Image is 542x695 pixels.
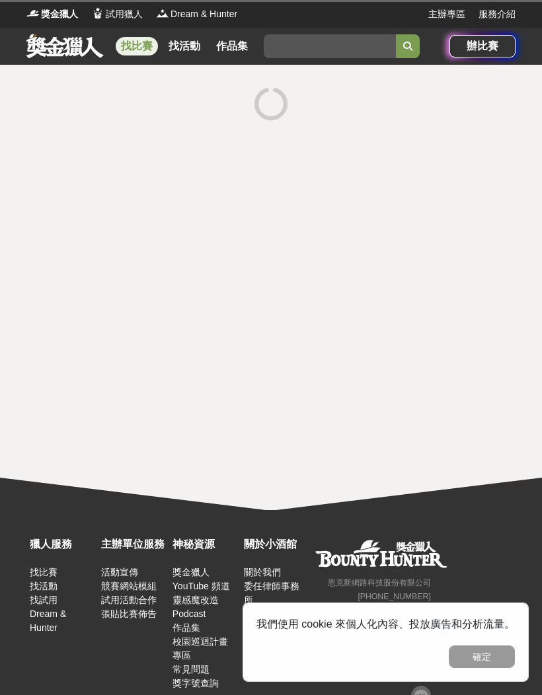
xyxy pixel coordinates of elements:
small: 恩克斯網路科技股份有限公司 [328,578,431,587]
div: 關於小酒館 [244,536,309,552]
img: Logo [26,7,40,20]
a: LogoDream & Hunter [156,7,237,21]
a: 辦比賽 [449,35,516,57]
a: 委任律師事務所 [244,581,299,605]
a: 作品集 [211,37,253,55]
small: [PHONE_NUMBER] [358,592,430,601]
a: 主辦專區 [428,7,465,21]
a: 獎字號查詢 [173,678,219,688]
div: 神秘資源 [173,536,237,552]
div: 獵人服務 [30,536,95,552]
a: 服務介紹 [479,7,516,21]
a: 作品集 [173,622,200,633]
div: 主辦單位服務 [101,536,166,552]
a: Dream & Hunter [30,608,66,633]
a: 找比賽 [30,567,58,577]
img: Logo [156,7,169,20]
a: 找比賽 [116,37,158,55]
a: 找活動 [163,37,206,55]
img: Logo [91,7,104,20]
button: 確定 [449,645,515,668]
a: 找活動 [30,581,58,591]
a: 關於我們 [244,567,281,577]
a: 校園巡迴計畫專區 [173,636,228,661]
a: 常見問題 [173,664,210,675]
a: 試用活動合作 [101,595,157,605]
span: Dream & Hunter [171,7,237,21]
span: 我們使用 cookie 來個人化內容、投放廣告和分析流量。 [256,618,515,630]
a: Logo獎金獵人 [26,7,78,21]
span: 獎金獵人 [41,7,78,21]
a: 張貼比賽佈告 [101,608,157,619]
a: 獎金獵人 YouTube 頻道 [173,567,230,591]
a: 活動宣傳 [101,567,138,577]
span: 試用獵人 [106,7,143,21]
a: 找試用 [30,595,58,605]
a: 靈感魔改造 Podcast [173,595,219,619]
a: Logo試用獵人 [91,7,143,21]
a: 競賽網站模組 [101,581,157,591]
